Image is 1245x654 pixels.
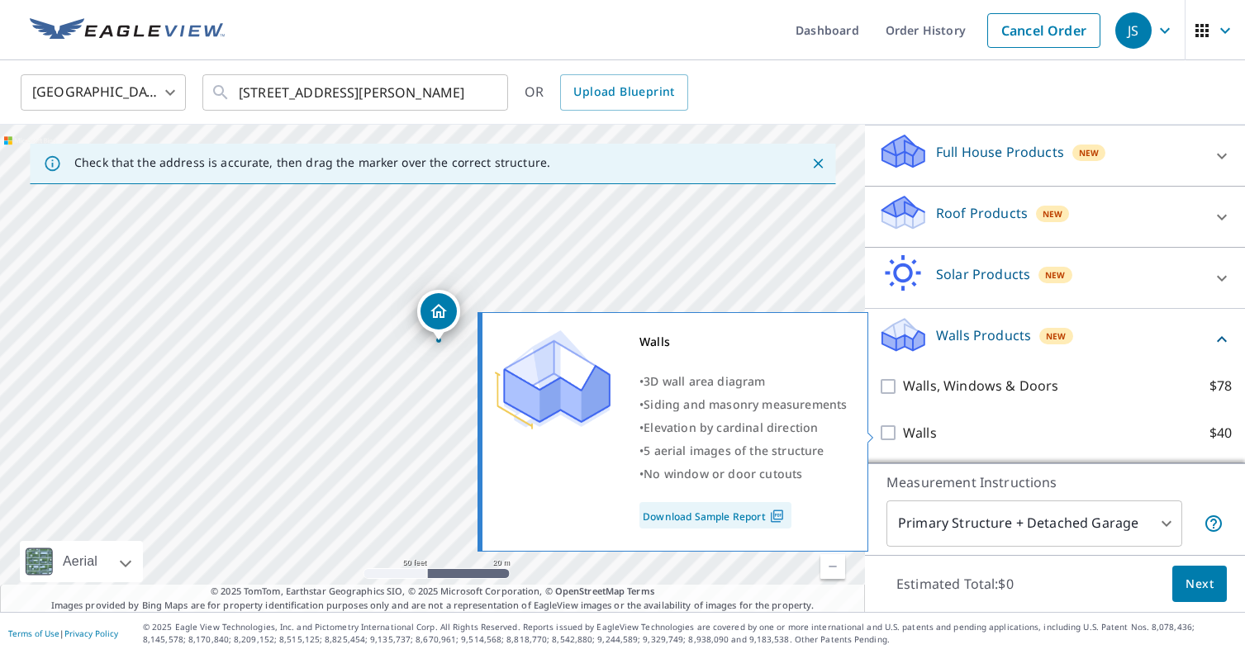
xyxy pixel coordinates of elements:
div: [GEOGRAPHIC_DATA] [21,69,186,116]
button: Close [807,153,829,174]
div: Aerial [58,541,102,582]
div: OR [525,74,688,111]
div: Full House ProductsNew [878,132,1232,179]
p: Walls [903,423,937,443]
img: Pdf Icon [766,509,788,524]
div: JS [1115,12,1152,49]
div: • [639,393,847,416]
img: Premium [495,330,611,429]
a: Cancel Order [987,13,1100,48]
a: Upload Blueprint [560,74,687,111]
p: Measurement Instructions [886,472,1224,492]
div: Roof ProductsNew [878,193,1232,240]
img: EV Logo [30,18,225,43]
div: Walls ProductsNew [878,315,1232,363]
a: Terms [627,585,654,597]
div: • [639,439,847,462]
p: Estimated Total: $0 [883,566,1027,602]
span: Upload Blueprint [573,82,674,102]
div: Dropped pin, building 1, Residential property, 1020 W Ruffner St Seattle, WA 98119 [417,290,460,341]
p: $78 [1209,376,1232,396]
div: Primary Structure + Detached Garage [886,500,1182,547]
span: Elevation by cardinal direction [644,419,818,435]
a: Current Level 19, Zoom Out [820,554,845,579]
p: © 2025 Eagle View Technologies, Inc. and Pictometry International Corp. All Rights Reserved. Repo... [143,621,1237,646]
p: Check that the address is accurate, then drag the marker over the correct structure. [74,155,550,170]
a: Terms of Use [8,628,59,639]
span: New [1079,146,1100,159]
span: 3D wall area diagram [644,373,765,389]
button: Next [1172,566,1227,603]
span: Next [1186,574,1214,595]
p: Roof Products [936,203,1028,223]
div: Walls [639,330,847,353]
a: Privacy Policy [64,628,118,639]
p: Walls Products [936,325,1031,345]
span: New [1043,207,1063,220]
span: No window or door cutouts [644,466,802,481]
a: OpenStreetMap [555,585,625,597]
a: Download Sample Report [639,502,791,528]
p: | [8,628,118,638]
div: • [639,462,847,486]
div: Aerial [20,541,143,582]
div: Solar ProductsNew [878,254,1232,301]
p: Walls, Windows & Doors [903,376,1058,396]
span: 5 aerial images of the structure [644,443,824,458]
span: Siding and masonry measurements [644,396,847,412]
div: • [639,370,847,393]
p: Full House Products [936,142,1064,162]
span: New [1046,329,1067,343]
span: Your report will include the primary structure and a detached garage if one exists. [1204,514,1224,533]
span: © 2025 TomTom, Earthstar Geographics SIO, © 2025 Microsoft Corporation, © [211,585,654,599]
span: New [1045,268,1066,282]
div: • [639,416,847,439]
input: Search by address or latitude-longitude [239,69,474,116]
p: Solar Products [936,264,1030,284]
p: $40 [1209,423,1232,443]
